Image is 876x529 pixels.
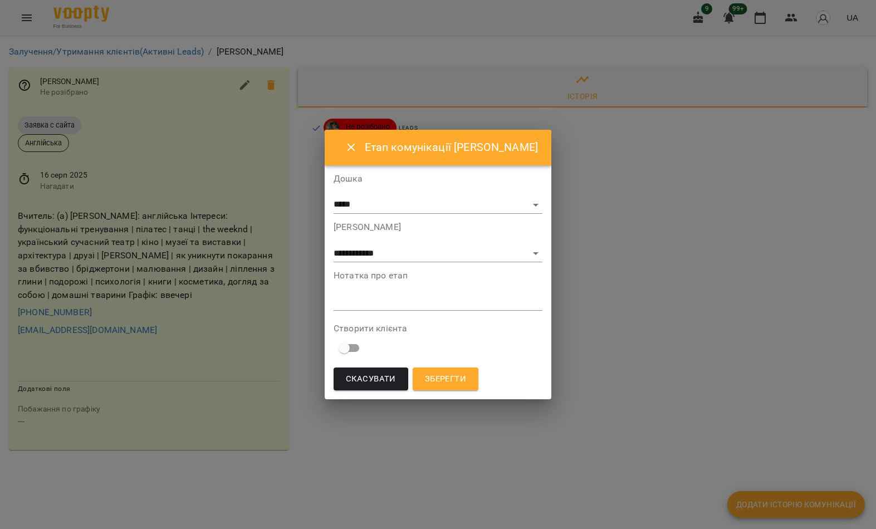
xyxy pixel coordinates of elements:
label: [PERSON_NAME] [334,223,542,232]
span: Скасувати [346,372,396,386]
h6: Етап комунікації [PERSON_NAME] [365,139,538,156]
button: Close [338,134,365,161]
button: Скасувати [334,368,408,391]
button: Зберегти [413,368,478,391]
span: Зберегти [425,372,466,386]
label: Дошка [334,174,542,183]
label: Створити клієнта [334,324,542,333]
label: Нотатка про етап [334,271,542,280]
